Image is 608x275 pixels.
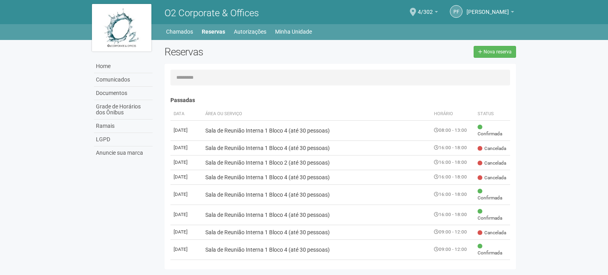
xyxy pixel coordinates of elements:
td: Sala de Reunião Interna 1 Bloco 2 (até 30 pessoas) [202,155,431,170]
a: PF [450,5,463,18]
span: Confirmada [478,188,507,201]
th: Horário [431,108,474,121]
td: Sala de Reunião Interna 1 Bloco 4 (até 30 pessoas) [202,225,431,239]
span: O2 Corporate & Offices [164,8,259,19]
span: Cancelada [478,160,506,167]
th: Status [474,108,510,121]
a: Chamados [166,26,193,37]
td: [DATE] [170,140,202,155]
td: 16:00 - 18:00 [431,205,474,225]
td: 16:00 - 18:00 [431,140,474,155]
td: [DATE] [170,120,202,140]
h4: Passadas [170,97,510,103]
a: Nova reserva [474,46,516,58]
span: Nova reserva [484,49,512,55]
span: Confirmada [478,243,507,256]
span: Cancelada [478,174,506,181]
a: Reservas [202,26,225,37]
a: Home [94,60,153,73]
td: 09:00 - 12:00 [431,239,474,260]
a: Minha Unidade [275,26,312,37]
td: 16:00 - 18:00 [431,155,474,170]
th: Área ou Serviço [202,108,431,121]
td: [DATE] [170,170,202,184]
a: 4/302 [418,10,438,16]
a: Grade de Horários dos Ônibus [94,100,153,119]
td: [DATE] [170,239,202,260]
a: Ramais [94,119,153,133]
a: Documentos [94,87,153,100]
a: LGPD [94,133,153,146]
td: 08:00 - 13:00 [431,120,474,140]
a: Comunicados [94,73,153,87]
td: [DATE] [170,184,202,205]
span: 4/302 [418,1,433,15]
a: Anuncie sua marca [94,146,153,159]
span: Cancelada [478,145,506,152]
td: Sala de Reunião Interna 1 Bloco 4 (até 30 pessoas) [202,205,431,225]
td: [DATE] [170,155,202,170]
td: Sala de Reunião Interna 1 Bloco 4 (até 30 pessoas) [202,140,431,155]
td: 16:00 - 18:00 [431,170,474,184]
span: Confirmada [478,208,507,222]
td: 09:00 - 12:00 [431,225,474,239]
span: PRISCILLA FREITAS [467,1,509,15]
td: Sala de Reunião Interna 1 Bloco 4 (até 30 pessoas) [202,120,431,140]
td: [DATE] [170,205,202,225]
td: Sala de Reunião Interna 1 Bloco 4 (até 30 pessoas) [202,170,431,184]
span: Confirmada [478,124,507,137]
td: 16:00 - 18:00 [431,184,474,205]
a: Autorizações [234,26,266,37]
h2: Reservas [164,46,334,58]
th: Data [170,108,202,121]
td: [DATE] [170,225,202,239]
td: Sala de Reunião Interna 1 Bloco 4 (até 30 pessoas) [202,184,431,205]
a: [PERSON_NAME] [467,10,514,16]
td: Sala de Reunião Interna 1 Bloco 4 (até 30 pessoas) [202,239,431,260]
img: logo.jpg [92,4,151,51]
span: Cancelada [478,229,506,236]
